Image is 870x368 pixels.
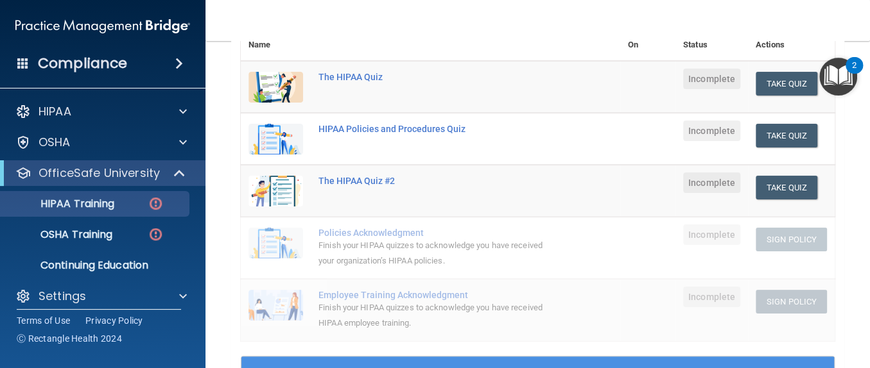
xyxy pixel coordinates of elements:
button: Take Quiz [756,176,817,199]
button: Sign Policy [756,290,827,314]
button: Take Quiz [756,72,817,96]
a: Privacy Policy [85,314,143,327]
div: Finish your HIPAA quizzes to acknowledge you have received HIPAA employee training. [318,300,556,331]
span: Incomplete [683,224,740,245]
a: OSHA [15,135,187,150]
p: HIPAA [39,104,71,119]
span: Incomplete [683,69,740,89]
h4: Compliance [38,54,127,72]
img: danger-circle.6113f641.png [148,226,164,242]
span: Ⓒ Rectangle Health 2024 [17,332,122,345]
img: danger-circle.6113f641.png [148,196,164,212]
div: Finish your HIPAA quizzes to acknowledge you have received your organization’s HIPAA policies. [318,238,556,269]
span: Incomplete [683,287,740,307]
div: The HIPAA Quiz [318,72,556,82]
div: 2 [852,65,857,82]
div: Policies Acknowledgment [318,228,556,238]
a: Terms of Use [17,314,70,327]
p: OfficeSafe University [39,165,160,181]
p: OSHA [39,135,71,150]
a: HIPAA [15,104,187,119]
img: PMB logo [15,13,190,39]
a: Settings [15,289,187,304]
p: HIPAA Training [8,197,114,210]
button: Open Resource Center, 2 new notifications [819,58,857,96]
div: The HIPAA Quiz #2 [318,176,556,186]
span: Incomplete [683,172,740,193]
p: Settings [39,289,86,304]
p: Continuing Education [8,259,184,272]
p: OSHA Training [8,228,112,241]
div: HIPAA Policies and Procedures Quiz [318,124,556,134]
a: OfficeSafe University [15,165,186,181]
span: Incomplete [683,121,740,141]
button: Sign Policy [756,228,827,251]
div: Employee Training Acknowledgment [318,290,556,300]
button: Take Quiz [756,124,817,147]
